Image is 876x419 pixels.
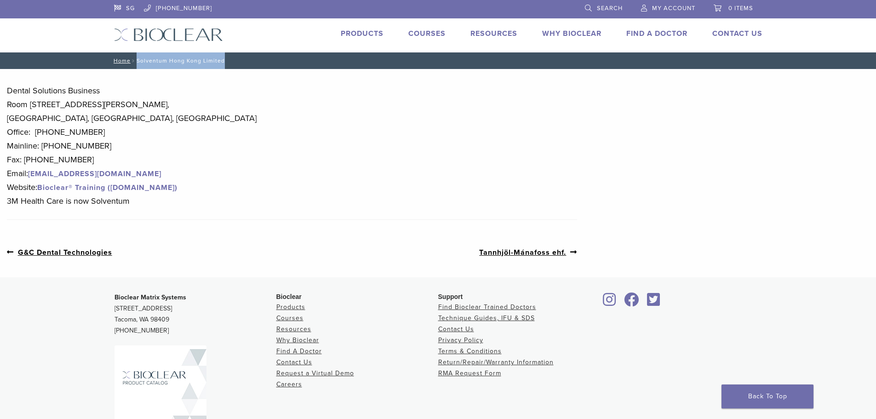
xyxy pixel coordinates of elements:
a: Find A Doctor [276,347,322,355]
nav: Post Navigation [7,227,577,277]
span: My Account [652,5,695,12]
a: Bioclear [600,298,619,307]
a: Careers [276,380,302,388]
nav: Solventum Hong Kong Limited [107,52,769,69]
a: Home [111,57,131,64]
a: Technique Guides, IFU & SDS [438,314,535,322]
a: Courses [408,29,446,38]
a: Find Bioclear Trained Doctors [438,303,536,311]
a: Products [276,303,305,311]
a: Bioclear [621,298,642,307]
a: Tannhjöl-Mánafoss ehf. [479,247,577,258]
a: Bioclear [644,298,664,307]
p: [STREET_ADDRESS] Tacoma, WA 98409 [PHONE_NUMBER] [115,292,276,336]
a: Why Bioclear [542,29,601,38]
a: Privacy Policy [438,336,483,344]
a: Bioclear® Training ([DOMAIN_NAME]) [37,183,177,192]
p: Dental Solutions Business Room [STREET_ADDRESS][PERSON_NAME], [GEOGRAPHIC_DATA], [GEOGRAPHIC_DATA... [7,84,577,208]
a: Request a Virtual Demo [276,369,354,377]
strong: Bioclear Matrix Systems [115,293,186,301]
span: Support [438,293,463,300]
a: Resources [470,29,517,38]
a: Courses [276,314,303,322]
a: [EMAIL_ADDRESS][DOMAIN_NAME] [28,169,161,178]
a: Contact Us [712,29,762,38]
a: Find A Doctor [626,29,687,38]
a: Contact Us [276,358,312,366]
a: G&C Dental Technologies [7,247,112,258]
a: Contact Us [438,325,474,333]
a: Why Bioclear [276,336,319,344]
a: Products [341,29,384,38]
img: Bioclear [114,28,223,41]
span: Search [597,5,623,12]
a: Resources [276,325,311,333]
a: RMA Request Form [438,369,501,377]
span: 0 items [728,5,753,12]
span: Bioclear [276,293,302,300]
a: Return/Repair/Warranty Information [438,358,554,366]
a: Back To Top [721,385,813,408]
a: Terms & Conditions [438,347,502,355]
span: / [131,58,137,63]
